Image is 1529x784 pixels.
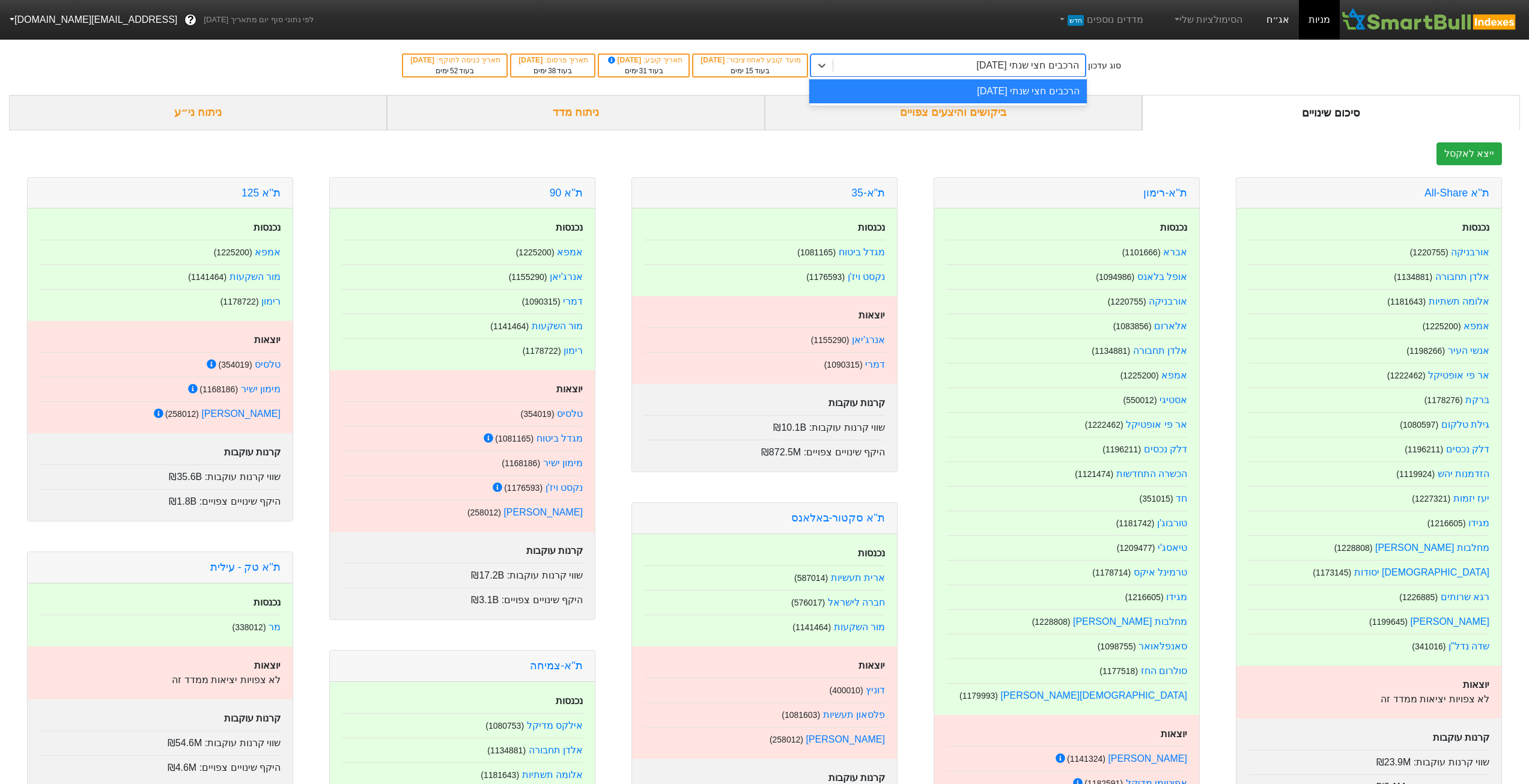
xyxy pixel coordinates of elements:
small: ( 1141464 ) [188,272,226,282]
button: ייצא לאקסל [1436,142,1502,165]
span: [DATE] [606,56,643,64]
span: ₪23.9M [1376,757,1411,767]
a: טורבוג'ן [1157,518,1187,528]
strong: נכנסות [1160,222,1187,232]
a: אילקס מדיקל [527,720,583,731]
small: ( 1083856 ) [1113,321,1152,331]
span: ₪10.1B [773,422,806,433]
small: ( 1196211 ) [1405,445,1443,454]
a: ת''א-צמיחה [530,660,583,672]
small: ( 1222462 ) [1387,371,1426,380]
a: סאנפלאואר [1138,641,1187,651]
div: שווי קרנות עוקבות : [40,464,281,484]
small: ( 1228808 ) [1334,543,1373,553]
small: ( 351015 ) [1139,494,1173,503]
a: אר פי אופטיקל [1126,419,1187,430]
small: ( 1225200 ) [1120,371,1159,380]
strong: נכנסות [254,597,281,607]
a: ת''א-רימון [1143,187,1187,199]
a: פלסאון תעשיות [823,710,885,720]
a: אלדן תחבורה [529,745,583,755]
a: טלסיס [255,359,281,369]
a: מימון ישיר [241,384,281,394]
small: ( 1209477 ) [1117,543,1155,553]
a: אסטיגי [1160,395,1187,405]
a: הסימולציות שלי [1167,8,1248,32]
a: ת"א-35 [851,187,885,199]
div: בעוד ימים [517,65,588,76]
a: אמפא [557,247,583,257]
a: אמפא [1464,321,1489,331]
small: ( 1227321 ) [1412,494,1450,503]
a: חד [1176,493,1187,503]
div: הרכבים חצי שנתי [DATE] [976,58,1079,73]
small: ( 1220755 ) [1410,248,1448,257]
a: אלדן תחבורה [1435,272,1489,282]
strong: יוצאות [1463,679,1489,690]
span: 38 [548,67,556,75]
span: חדש [1068,15,1084,26]
a: [PERSON_NAME] [503,507,583,517]
strong: יוצאות [254,660,281,670]
a: ת''א סקטור-באלאנס [791,512,885,524]
div: היקף שינויים צפויים : [40,489,281,509]
a: מחלבות [PERSON_NAME] [1375,542,1489,553]
small: ( 1178722 ) [523,346,561,356]
a: [DEMOGRAPHIC_DATA] יסודות [1354,567,1489,577]
a: אר פי אופטיקל [1428,370,1489,380]
a: גילת טלקום [1441,419,1489,430]
small: ( 1225200 ) [214,248,252,257]
small: ( 1134881 ) [487,746,526,755]
div: היקף שינויים צפויים : [40,755,281,775]
strong: קרנות עוקבות [224,447,281,457]
small: ( 1177518 ) [1099,666,1138,676]
span: ₪35.6B [169,472,202,482]
small: ( 1178276 ) [1424,395,1463,405]
small: ( 1090315 ) [522,297,561,306]
a: סולרום החז [1141,666,1187,676]
a: רימון [261,296,281,306]
small: ( 1225200 ) [516,248,555,257]
a: מחלבות [PERSON_NAME] [1073,616,1187,627]
small: ( 1181643 ) [481,770,519,780]
p: לא צפויות יציאות ממדד זה [1248,692,1489,707]
a: מדדים נוספיםחדש [1053,8,1148,32]
span: ₪4.6M [168,762,197,773]
a: מור השקעות [834,622,885,632]
small: ( 1141464 ) [490,321,529,331]
div: שווי קרנות עוקבות : [40,731,281,750]
strong: נכנסות [858,548,885,558]
small: ( 258012 ) [467,508,501,517]
strong: קרנות עוקבות [1433,732,1489,743]
small: ( 1080597 ) [1400,420,1438,430]
a: אמפא [1161,370,1187,380]
a: ת''א All-Share [1424,187,1489,199]
a: אורבניקה [1149,296,1187,306]
small: ( 1181643 ) [1387,297,1426,306]
a: מגדל ביטוח [839,247,885,257]
small: ( 587014 ) [794,573,828,583]
small: ( 341016 ) [1412,642,1445,651]
a: [PERSON_NAME] [201,409,281,419]
small: ( 1098755 ) [1098,642,1136,651]
small: ( 1199645 ) [1369,617,1408,627]
a: אלארום [1154,321,1187,331]
a: ברקת [1465,395,1489,405]
a: נקסט ויז'ן [546,482,583,493]
small: ( 1155290 ) [811,335,850,345]
small: ( 550012 ) [1123,395,1157,405]
span: [DATE] [410,56,436,64]
small: ( 1134881 ) [1092,346,1130,356]
strong: נכנסות [1462,222,1489,232]
a: מגדל ביטוח [537,433,583,443]
div: שווי קרנות עוקבות : [1248,750,1489,770]
a: טיאסג'י [1158,542,1187,553]
a: מר [269,622,281,632]
a: [PERSON_NAME] [806,734,885,744]
small: ( 1225200 ) [1423,321,1461,331]
a: יעז יזמות [1453,493,1489,503]
a: אנשי העיר [1448,345,1489,356]
a: מימון ישיר [543,458,583,468]
div: תאריך קובע : [605,55,682,65]
a: [PERSON_NAME] [1410,616,1489,627]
